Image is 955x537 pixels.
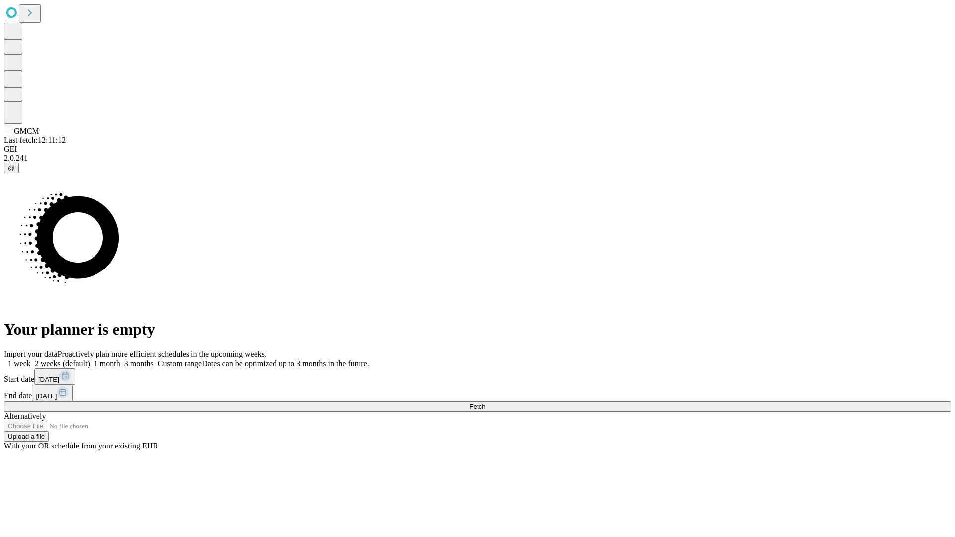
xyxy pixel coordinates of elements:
[202,359,369,368] span: Dates can be optimized up to 3 months in the future.
[4,401,951,412] button: Fetch
[158,359,202,368] span: Custom range
[8,164,15,172] span: @
[34,368,75,385] button: [DATE]
[4,442,158,450] span: With your OR schedule from your existing EHR
[4,385,951,401] div: End date
[4,145,951,154] div: GEI
[4,154,951,163] div: 2.0.241
[8,359,31,368] span: 1 week
[4,163,19,173] button: @
[38,376,59,383] span: [DATE]
[4,136,66,144] span: Last fetch: 12:11:12
[469,403,485,410] span: Fetch
[32,385,73,401] button: [DATE]
[36,392,57,400] span: [DATE]
[4,350,58,358] span: Import your data
[35,359,90,368] span: 2 weeks (default)
[14,127,39,135] span: GMCM
[58,350,267,358] span: Proactively plan more efficient schedules in the upcoming weeks.
[4,320,951,339] h1: Your planner is empty
[4,368,951,385] div: Start date
[4,431,49,442] button: Upload a file
[124,359,154,368] span: 3 months
[4,412,46,420] span: Alternatively
[94,359,120,368] span: 1 month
